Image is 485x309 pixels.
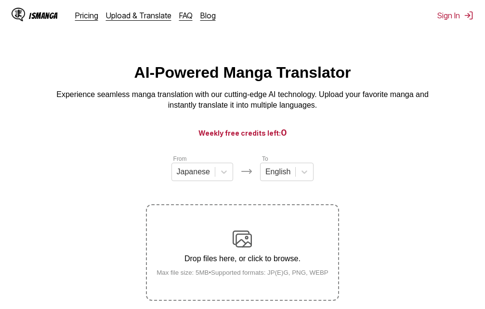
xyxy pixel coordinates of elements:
[149,269,336,276] small: Max file size: 5MB • Supported formats: JP(E)G, PNG, WEBP
[262,155,268,162] label: To
[12,8,75,23] a: IsManga LogoIsManga
[200,11,216,20] a: Blog
[50,89,435,111] p: Experience seamless manga translation with our cutting-edge AI technology. Upload your favorite m...
[23,126,462,139] h3: Weekly free credits left:
[134,64,351,82] h1: AI-Powered Manga Translator
[173,155,187,162] label: From
[241,166,252,177] img: Languages icon
[12,8,25,21] img: IsManga Logo
[75,11,98,20] a: Pricing
[179,11,193,20] a: FAQ
[437,11,473,20] button: Sign In
[281,127,287,138] span: 0
[464,11,473,20] img: Sign out
[149,254,336,263] p: Drop files here, or click to browse.
[106,11,171,20] a: Upload & Translate
[29,11,58,20] div: IsManga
